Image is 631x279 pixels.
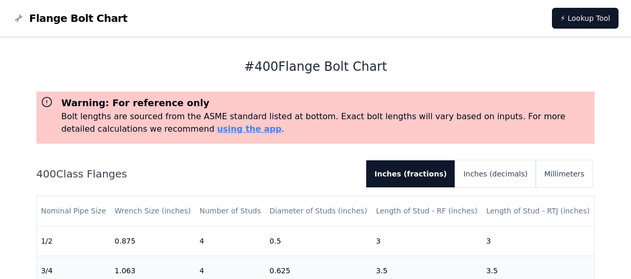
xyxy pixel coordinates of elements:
[217,124,281,134] a: using the app
[37,226,111,256] td: 1/2
[12,12,25,24] img: Flange Bolt Chart Logo
[482,226,595,256] td: 3
[110,226,195,256] td: 0.875
[482,196,595,226] th: Length of Stud - RTJ (inches)
[110,196,195,226] th: Wrench Size (inches)
[36,58,595,75] h1: # 400 Flange Bolt Chart
[37,196,111,226] th: Nominal Pipe Size
[195,226,265,256] td: 4
[455,160,536,187] button: Inches (decimals)
[61,96,591,110] h3: Warning: For reference only
[36,167,358,181] h2: 400 Class Flanges
[366,160,455,187] button: Inches (fractions)
[12,11,127,26] a: Flange Bolt Chart LogoFlange Bolt Chart
[29,11,127,26] span: Flange Bolt Chart
[265,196,372,226] th: Diameter of Studs (inches)
[195,196,265,226] th: Number of Studs
[536,160,593,187] button: Millimeters
[552,8,619,29] a: ⚡ Lookup Tool
[372,196,482,226] th: Length of Stud - RF (inches)
[372,226,482,256] td: 3
[265,226,372,256] td: 0.5
[61,110,591,135] p: Bolt lengths are sourced from the ASME standard listed at bottom. Exact bolt lengths will vary ba...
